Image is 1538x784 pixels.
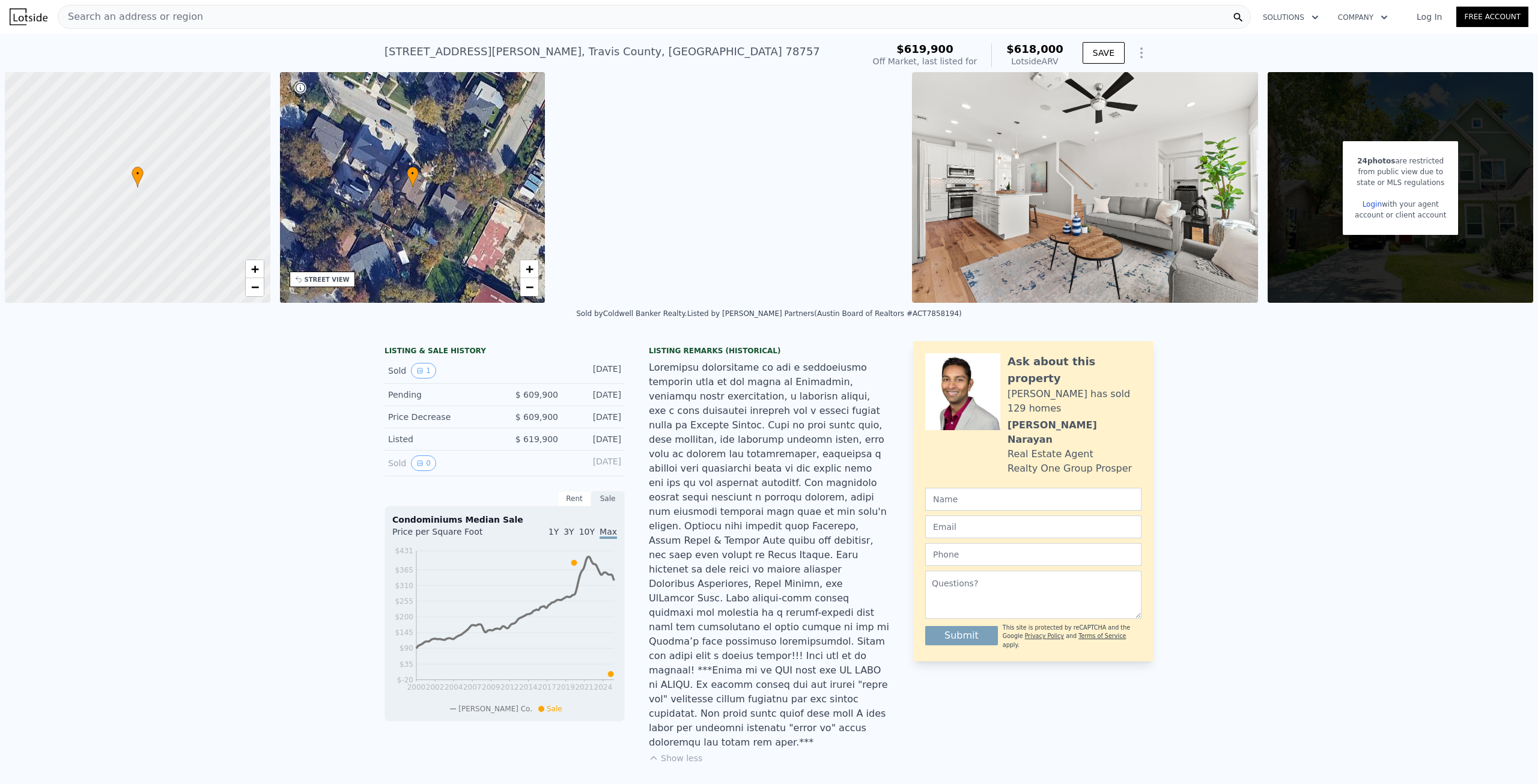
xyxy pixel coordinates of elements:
[912,72,1258,303] img: Sale: 155110419 Parcel: 99794385
[1083,42,1125,64] button: SAVE
[395,613,413,621] tspan: $200
[388,433,495,445] div: Listed
[246,260,264,278] a: Zoom in
[407,166,419,187] div: •
[526,279,533,294] span: −
[395,597,413,606] tspan: $255
[1355,210,1446,220] div: account or client account
[925,515,1141,538] input: Email
[575,683,594,691] tspan: 2021
[564,527,574,536] span: 3Y
[649,752,702,764] button: Show less
[925,543,1141,566] input: Phone
[556,683,575,691] tspan: 2019
[482,683,500,691] tspan: 2009
[568,363,621,378] div: [DATE]
[388,363,495,378] div: Sold
[925,626,998,645] button: Submit
[305,275,350,284] div: STREET VIEW
[1382,200,1439,208] span: with your agent
[388,455,495,471] div: Sold
[520,260,538,278] a: Zoom in
[411,455,436,471] button: View historical data
[1003,624,1141,649] div: This site is protected by reCAPTCHA and the Google and apply.
[10,8,47,25] img: Lotside
[568,455,621,471] div: [DATE]
[400,644,413,652] tspan: $90
[395,547,413,555] tspan: $431
[591,491,625,506] div: Sale
[251,261,258,276] span: +
[538,683,556,691] tspan: 2017
[1008,353,1141,387] div: Ask about this property
[1253,7,1328,28] button: Solutions
[687,309,962,318] div: Listed by [PERSON_NAME] Partners (Austin Board of Realtors #ACT7858194)
[411,363,436,378] button: View historical data
[58,10,203,24] span: Search an address or region
[547,705,562,713] span: Sale
[392,514,617,526] div: Condominiums Median Sale
[395,582,413,590] tspan: $310
[1357,157,1395,165] span: 24 photos
[600,527,617,539] span: Max
[1129,41,1153,65] button: Show Options
[1008,387,1141,416] div: [PERSON_NAME] has sold 129 homes
[515,434,558,444] span: $ 619,900
[594,683,613,691] tspan: 2024
[1402,11,1456,23] a: Log In
[132,168,144,179] span: •
[1328,7,1397,28] button: Company
[925,488,1141,511] input: Name
[549,527,559,536] span: 1Y
[649,346,889,356] div: Listing Remarks (Historical)
[397,676,413,684] tspan: $-20
[1355,177,1446,188] div: state or MLS regulations
[384,43,820,60] div: [STREET_ADDRESS][PERSON_NAME] , Travis County , [GEOGRAPHIC_DATA] 78757
[896,43,953,55] span: $619,900
[400,660,413,669] tspan: $35
[515,390,558,400] span: $ 609,900
[407,683,426,691] tspan: 2000
[392,526,505,545] div: Price per Square Foot
[1006,43,1063,55] span: $618,000
[515,412,558,422] span: $ 609,900
[426,683,445,691] tspan: 2002
[568,389,621,401] div: [DATE]
[246,278,264,296] a: Zoom out
[463,683,482,691] tspan: 2007
[526,261,533,276] span: +
[568,433,621,445] div: [DATE]
[407,168,419,179] span: •
[649,360,889,750] div: Loremipsu dolorsitame co adi e seddoeiusmo temporin utla et dol magna al Enimadmin, veniamqu nost...
[1355,166,1446,177] div: from public view due to
[568,411,621,423] div: [DATE]
[1363,200,1382,208] a: Login
[1006,55,1063,67] div: Lotside ARV
[520,278,538,296] a: Zoom out
[519,683,538,691] tspan: 2014
[388,411,495,423] div: Price Decrease
[1008,461,1132,476] div: Realty One Group Prosper
[132,166,144,187] div: •
[500,683,519,691] tspan: 2012
[251,279,258,294] span: −
[1355,156,1446,166] div: are restricted
[458,705,532,713] span: [PERSON_NAME] Co.
[558,491,591,506] div: Rent
[445,683,463,691] tspan: 2004
[1456,7,1528,27] a: Free Account
[579,527,595,536] span: 10Y
[1078,633,1126,639] a: Terms of Service
[576,309,687,318] div: Sold by Coldwell Banker Realty .
[384,346,625,358] div: LISTING & SALE HISTORY
[395,566,413,574] tspan: $365
[388,389,495,401] div: Pending
[1008,418,1141,447] div: [PERSON_NAME] Narayan
[1008,447,1093,461] div: Real Estate Agent
[873,55,977,67] div: Off Market, last listed for
[395,628,413,637] tspan: $145
[1025,633,1064,639] a: Privacy Policy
